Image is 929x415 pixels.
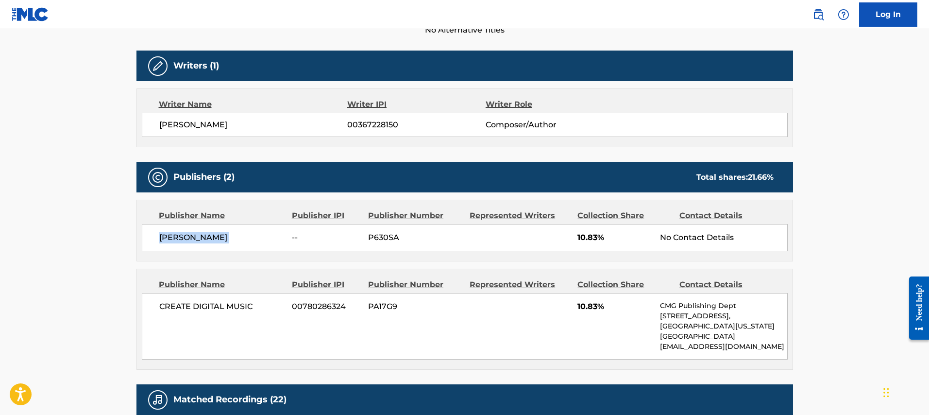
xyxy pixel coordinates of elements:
img: Publishers [152,172,164,183]
div: Represented Writers [470,210,570,222]
span: 10.83% [577,232,653,243]
span: [PERSON_NAME] [159,232,285,243]
span: 00367228150 [347,119,485,131]
span: 10.83% [577,301,653,312]
p: CMG Publishing Dept [660,301,787,311]
span: 00780286324 [292,301,361,312]
div: Total shares: [696,172,774,183]
h5: Matched Recordings (22) [173,394,287,405]
div: Help [834,5,853,24]
img: MLC Logo [12,7,49,21]
img: Matched Recordings [152,394,164,406]
span: Composer/Author [486,119,611,131]
div: Publisher IPI [292,279,361,291]
div: Collection Share [577,210,672,222]
p: [EMAIL_ADDRESS][DOMAIN_NAME] [660,342,787,352]
div: Writer Role [486,99,611,110]
img: Writers [152,60,164,72]
div: Publisher Name [159,279,285,291]
iframe: Chat Widget [880,368,929,415]
div: Writer IPI [347,99,486,110]
span: CREATE DIGITAL MUSIC [159,301,285,312]
p: [GEOGRAPHIC_DATA] [660,331,787,342]
div: Contact Details [679,210,774,222]
div: No Contact Details [660,232,787,243]
span: [PERSON_NAME] [159,119,348,131]
h5: Writers (1) [173,60,219,71]
div: Collection Share [577,279,672,291]
span: P630SA [368,232,462,243]
div: Represented Writers [470,279,570,291]
span: -- [292,232,361,243]
p: [GEOGRAPHIC_DATA][US_STATE] [660,321,787,331]
div: Publisher Number [368,210,462,222]
div: Drag [883,378,889,407]
div: Publisher IPI [292,210,361,222]
span: PA17G9 [368,301,462,312]
iframe: Resource Center [902,269,929,347]
span: 21.66 % [748,173,774,182]
div: Publisher Name [159,210,285,222]
span: No Alternative Titles [136,24,793,36]
div: Writer Name [159,99,348,110]
div: Contact Details [679,279,774,291]
img: help [838,9,849,20]
div: Publisher Number [368,279,462,291]
p: [STREET_ADDRESS], [660,311,787,321]
a: Public Search [809,5,828,24]
a: Log In [859,2,917,27]
img: search [812,9,824,20]
h5: Publishers (2) [173,172,235,183]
